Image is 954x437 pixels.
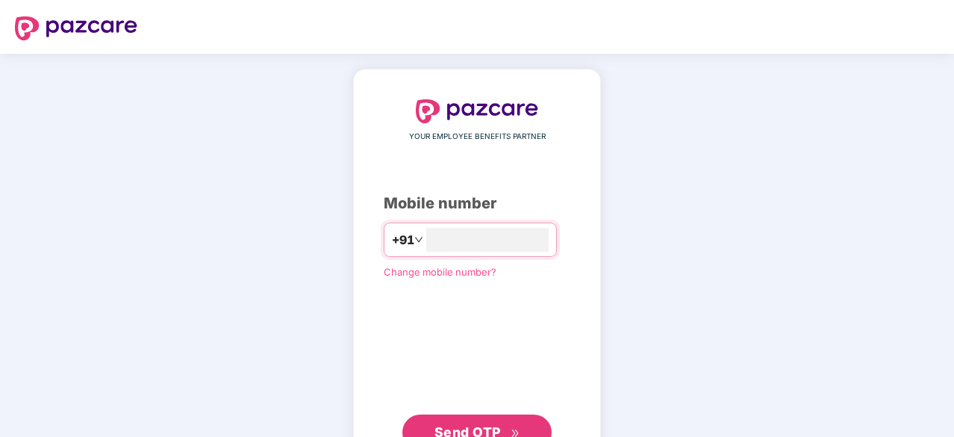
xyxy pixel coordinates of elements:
img: logo [416,99,538,123]
a: Change mobile number? [384,266,496,278]
span: down [414,235,423,244]
span: YOUR EMPLOYEE BENEFITS PARTNER [409,131,546,143]
div: Mobile number [384,192,570,215]
span: +91 [392,231,414,250]
img: logo [15,16,137,40]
